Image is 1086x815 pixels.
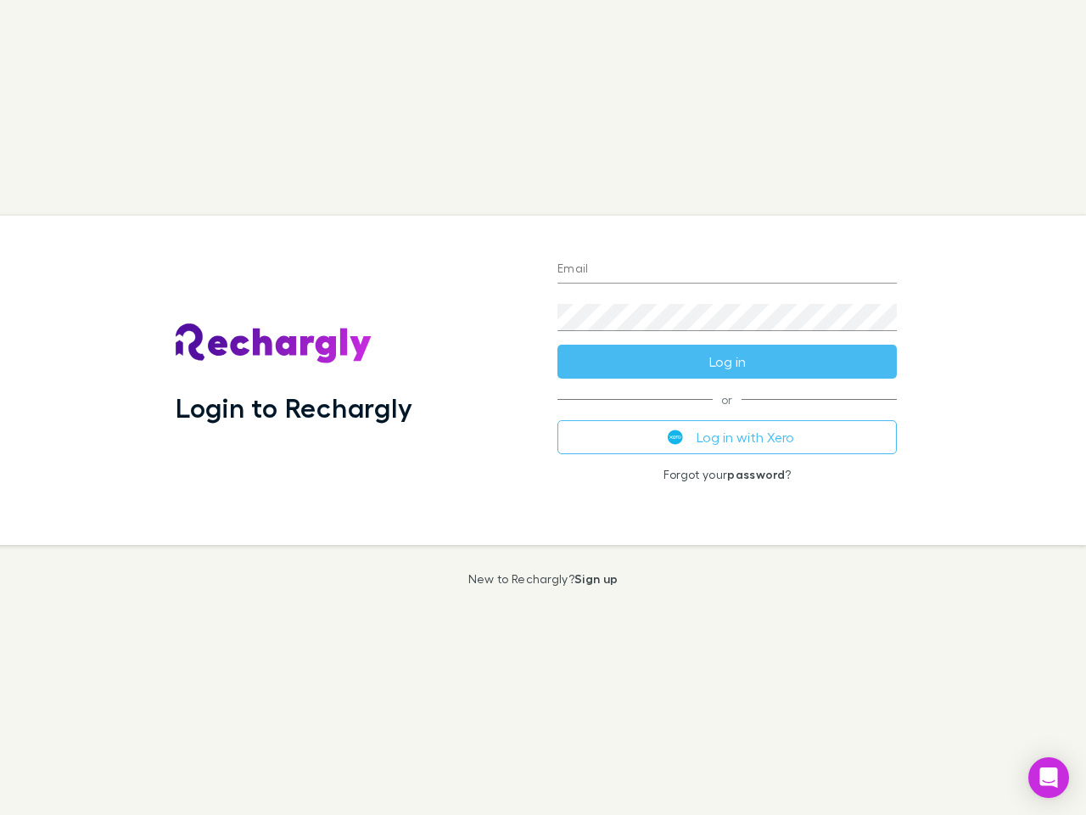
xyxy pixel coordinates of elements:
div: Open Intercom Messenger [1028,757,1069,798]
a: Sign up [574,571,618,586]
img: Xero's logo [668,430,683,445]
a: password [727,467,785,481]
h1: Login to Rechargly [176,391,412,424]
p: Forgot your ? [557,468,897,481]
span: or [557,399,897,400]
button: Log in [557,345,897,379]
p: New to Rechargly? [468,572,619,586]
img: Rechargly's Logo [176,323,372,364]
button: Log in with Xero [557,420,897,454]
